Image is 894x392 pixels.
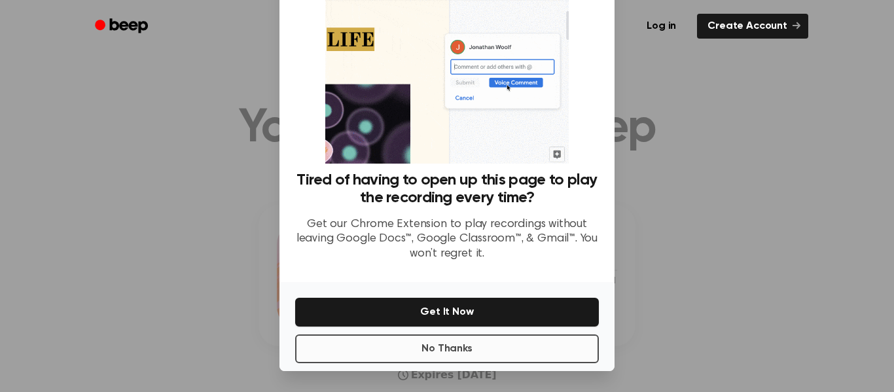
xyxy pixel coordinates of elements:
button: No Thanks [295,334,599,363]
h3: Tired of having to open up this page to play the recording every time? [295,171,599,207]
button: Get It Now [295,298,599,327]
a: Create Account [697,14,808,39]
a: Beep [86,14,160,39]
p: Get our Chrome Extension to play recordings without leaving Google Docs™, Google Classroom™, & Gm... [295,217,599,262]
a: Log in [634,11,689,41]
